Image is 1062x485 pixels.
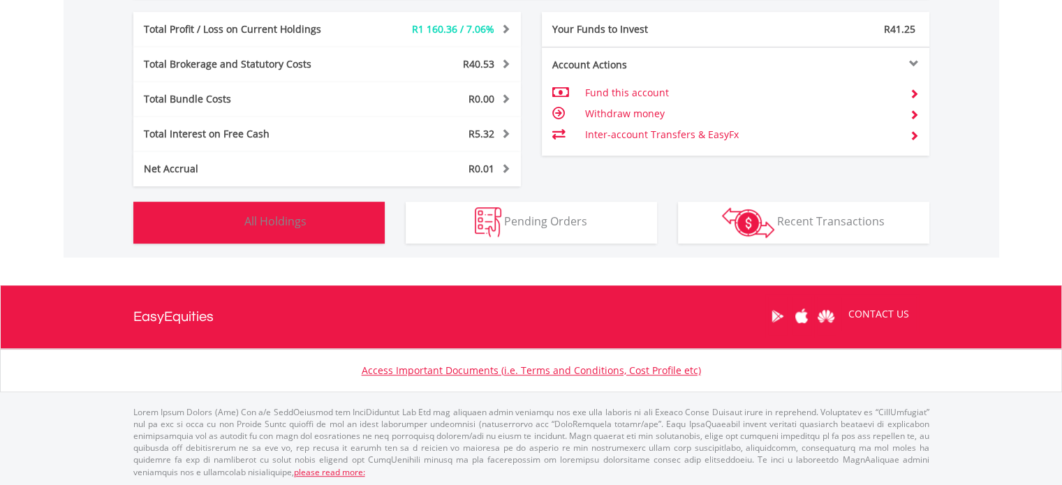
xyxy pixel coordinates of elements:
[542,22,736,36] div: Your Funds to Invest
[212,207,242,237] img: holdings-wht.png
[884,22,915,36] span: R41.25
[584,103,898,124] td: Withdraw money
[406,202,657,244] button: Pending Orders
[790,294,814,338] a: Apple
[133,202,385,244] button: All Holdings
[584,124,898,145] td: Inter-account Transfers & EasyFx
[765,294,790,338] a: Google Play
[133,285,214,348] a: EasyEquities
[244,214,307,229] span: All Holdings
[469,127,494,140] span: R5.32
[133,127,360,141] div: Total Interest on Free Cash
[722,207,774,238] img: transactions-zar-wht.png
[469,92,494,105] span: R0.00
[133,406,929,478] p: Lorem Ipsum Dolors (Ame) Con a/e SeddOeiusmod tem InciDiduntut Lab Etd mag aliquaen admin veniamq...
[133,22,360,36] div: Total Profit / Loss on Current Holdings
[475,207,501,237] img: pending_instructions-wht.png
[584,82,898,103] td: Fund this account
[412,22,494,36] span: R1 160.36 / 7.06%
[542,58,736,72] div: Account Actions
[463,57,494,70] span: R40.53
[133,92,360,106] div: Total Bundle Costs
[504,214,587,229] span: Pending Orders
[133,57,360,71] div: Total Brokerage and Statutory Costs
[839,294,919,334] a: CONTACT US
[362,364,701,377] a: Access Important Documents (i.e. Terms and Conditions, Cost Profile etc)
[678,202,929,244] button: Recent Transactions
[294,466,365,478] a: please read more:
[133,162,360,176] div: Net Accrual
[814,294,839,338] a: Huawei
[469,162,494,175] span: R0.01
[777,214,885,229] span: Recent Transactions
